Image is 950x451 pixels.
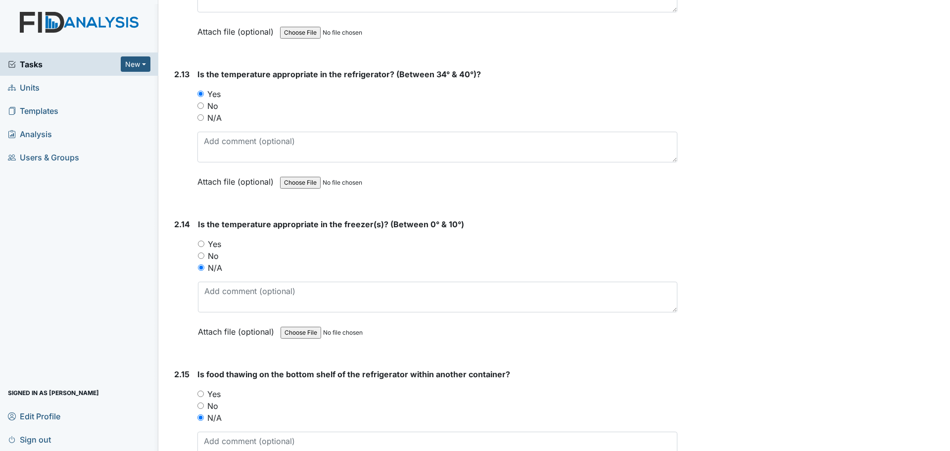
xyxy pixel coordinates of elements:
[207,112,222,124] label: N/A
[197,20,278,38] label: Attach file (optional)
[197,114,204,121] input: N/A
[208,238,221,250] label: Yes
[197,170,278,188] label: Attach file (optional)
[198,252,204,259] input: No
[207,88,221,100] label: Yes
[197,391,204,397] input: Yes
[207,400,218,412] label: No
[208,250,219,262] label: No
[174,68,190,80] label: 2.13
[197,369,510,379] span: Is food thawing on the bottom shelf of the refrigerator within another container?
[207,100,218,112] label: No
[198,219,464,229] span: Is the temperature appropriate in the freezer(s)? (Between 0° & 10°)
[8,80,40,95] span: Units
[198,264,204,271] input: N/A
[174,368,190,380] label: 2.15
[8,103,58,118] span: Templates
[174,218,190,230] label: 2.14
[8,58,121,70] a: Tasks
[198,320,278,338] label: Attach file (optional)
[8,126,52,142] span: Analysis
[197,402,204,409] input: No
[8,150,79,165] span: Users & Groups
[198,241,204,247] input: Yes
[197,69,481,79] span: Is the temperature appropriate in the refrigerator? (Between 34° & 40°)?
[8,432,51,447] span: Sign out
[197,102,204,109] input: No
[197,91,204,97] input: Yes
[207,412,222,424] label: N/A
[208,262,222,274] label: N/A
[121,56,150,72] button: New
[8,408,60,424] span: Edit Profile
[8,385,99,401] span: Signed in as [PERSON_NAME]
[197,414,204,421] input: N/A
[207,388,221,400] label: Yes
